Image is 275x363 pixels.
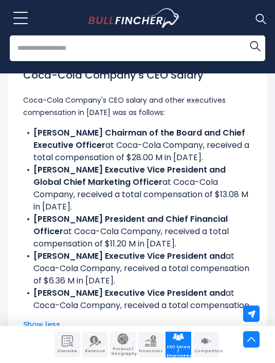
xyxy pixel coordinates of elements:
span: CEO Salary / Employees [167,345,190,358]
h1: Coca-Cola Company's CEO Salary [23,67,252,83]
b: [PERSON_NAME] Executive Vice President and [33,250,226,262]
li: at Coca-Cola Company, received a total compensation of $4.97 M in [DATE]. [23,287,252,324]
li: at Coca-Cola Company, received a total compensation of $11.20 M in [DATE]. [23,213,252,250]
img: Bullfincher logo [88,8,180,28]
li: at Coca-Cola Company, received a total compensation of $6.36 M in [DATE]. [23,250,252,287]
button: Search [245,35,265,56]
b: [PERSON_NAME] Executive Vice President and Global Chief Marketing Officer [33,164,226,188]
li: at Coca-Cola Company, received a total compensation of $13.08 M in [DATE]. [23,164,252,213]
span: Competitors [194,349,218,353]
span: Financials [139,349,162,353]
span: Overview [56,349,79,353]
a: Company Overview [54,332,80,357]
a: Company Competitors [193,332,219,357]
a: Company Product/Geography [110,332,136,357]
li: at Coca-Cola Company, received a total compensation of $28.00 M in [DATE]. [23,127,252,164]
a: Company Employees [166,332,191,357]
a: Go to homepage [88,8,199,28]
p: Coca-Cola Company's CEO salary and other executives compensation in [DATE] was as follows: [23,94,252,119]
b: [PERSON_NAME] Chairman of the Board and Chief Executive Officer [33,127,245,151]
b: [PERSON_NAME] Executive Vice President and [33,287,226,299]
b: [PERSON_NAME] President and Chief Financial Officer [33,213,228,237]
span: Revenue [83,349,107,353]
a: Company Revenue [82,332,108,357]
a: Company Financials [138,332,163,357]
span: Show less [23,318,252,331]
span: Product / Geography [111,347,135,356]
